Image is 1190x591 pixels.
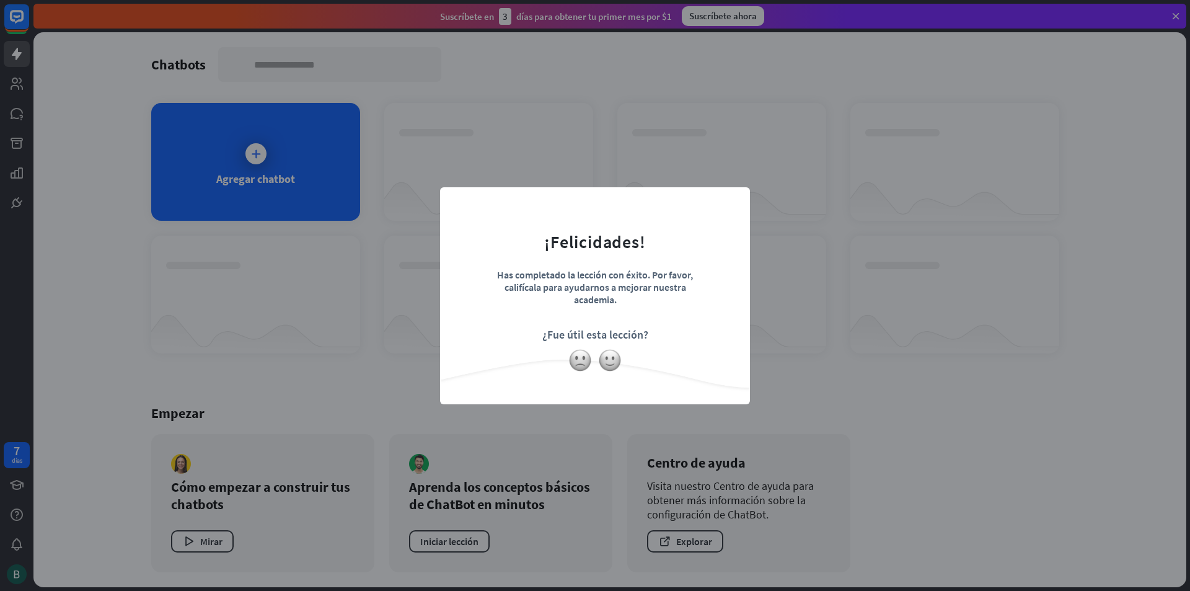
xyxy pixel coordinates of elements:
[497,269,693,306] font: Has completado la lección con éxito. Por favor, califícala para ayudarnos a mejorar nuestra acade...
[544,231,645,253] font: ¡Felicidades!
[568,349,592,372] img: cara ligeramente fruncida
[542,327,648,342] font: ¿Fue útil esta lección?
[10,5,47,42] button: Abrir el widget de chat LiveChat
[598,349,622,372] img: cara ligeramente sonriente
